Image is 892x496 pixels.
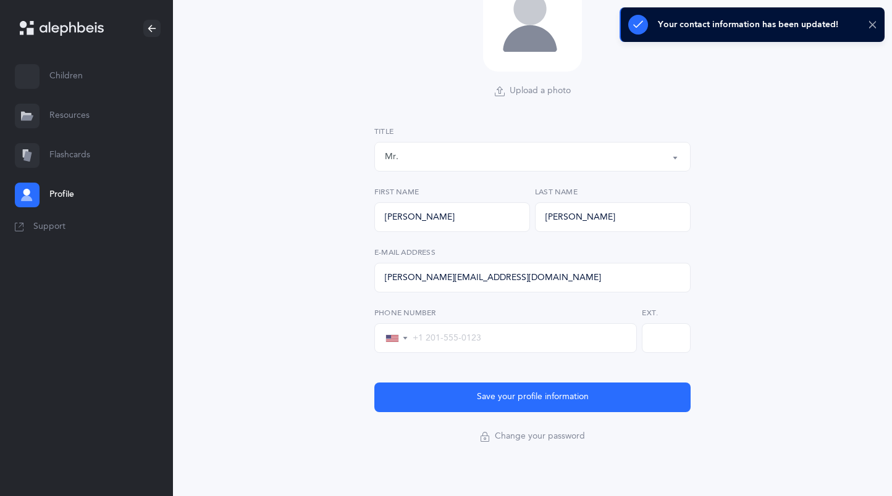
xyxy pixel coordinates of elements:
span: Support [33,221,65,233]
span: Upload a photo [510,85,571,97]
label: Last Name [535,186,691,197]
span: ▼ [402,334,408,342]
label: Phone Number [374,307,637,318]
iframe: Drift Widget Chat Controller [830,434,877,481]
span: Change your password [495,431,585,443]
label: First Name [374,186,530,197]
button: Mr. [374,142,691,172]
label: E-Mail Address [374,247,691,258]
label: Ext. [642,307,691,318]
div: Your contact information has been updated! [658,20,838,30]
input: +1 201-555-0123 [408,333,626,344]
button: Upload a photo [492,81,573,101]
div: Mr. [385,151,398,163]
button: Change your password [478,427,587,447]
button: Save your profile information [374,382,691,412]
label: Title [374,126,691,137]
